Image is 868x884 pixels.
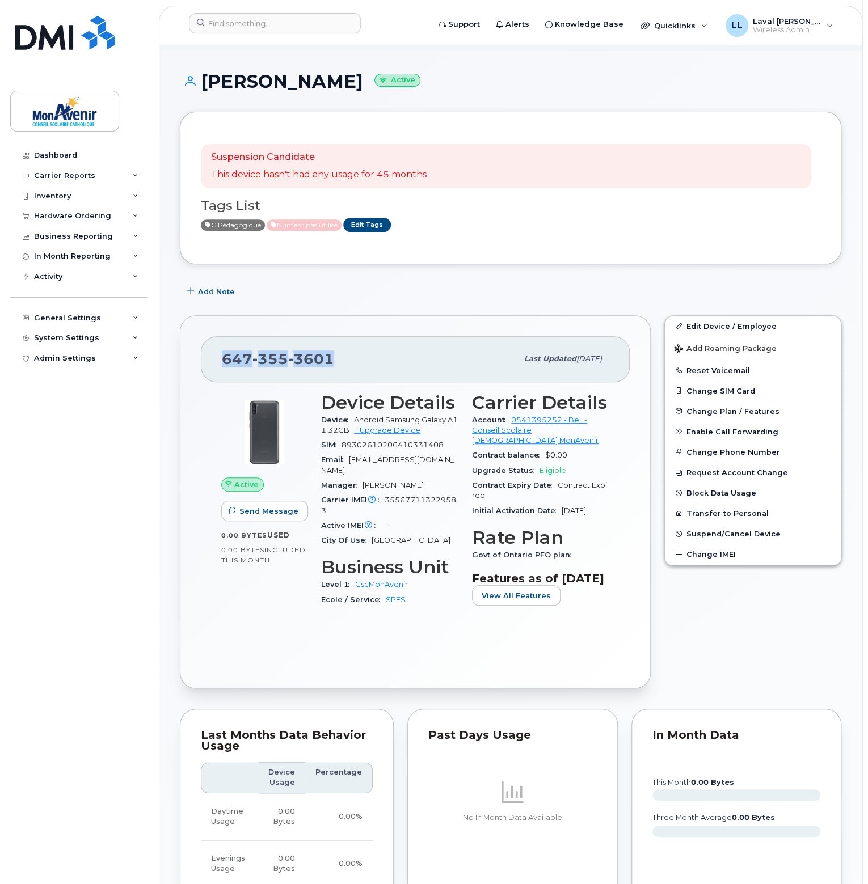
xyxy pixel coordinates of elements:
button: Request Account Change [665,462,841,483]
span: Enable Call Forwarding [686,427,778,435]
span: Quicklinks [654,21,696,30]
a: Edit Tags [343,218,391,232]
span: Alerts [505,19,529,30]
button: View All Features [472,585,561,606]
div: Past Days Usage [428,730,597,741]
span: [PERSON_NAME] [363,481,424,489]
div: Laval Lai Yoon Hin [718,14,841,37]
button: Add Note [180,281,245,302]
span: [GEOGRAPHIC_DATA] [372,536,450,544]
span: Last updated [524,354,576,363]
div: Quicklinks [633,14,715,37]
span: Eligible [540,466,566,475]
span: Govt of Ontario PFO plan [472,551,576,559]
h3: Carrier Details [472,392,609,413]
span: [DATE] [562,506,586,515]
a: Alerts [488,13,537,36]
span: $0.00 [545,451,567,459]
span: City Of Use [321,536,372,544]
button: Block Data Usage [665,483,841,503]
button: Change SIM Card [665,380,841,401]
h3: Features as of [DATE] [472,572,609,585]
span: [EMAIL_ADDRESS][DOMAIN_NAME] [321,455,454,474]
th: Device Usage [258,762,305,793]
span: 647 [222,350,334,367]
button: Change IMEI [665,544,841,564]
img: image20231002-3703462-8g74pc.jpeg [230,398,298,466]
tspan: 0.00 Bytes [732,813,775,822]
td: 0.00 Bytes [258,793,305,841]
button: Reset Voicemail [665,360,841,380]
span: Wireless Admin [753,26,821,35]
a: Edit Device / Employee [665,316,841,336]
p: No In Month Data Available [428,813,597,823]
h1: [PERSON_NAME] [180,71,841,91]
a: + Upgrade Device [354,426,420,434]
a: Knowledge Base [537,13,631,36]
div: In Month Data [652,730,821,741]
p: Suspension Candidate [211,151,427,164]
button: Enable Call Forwarding [665,421,841,442]
button: Suspend/Cancel Device [665,523,841,544]
span: Active IMEI [321,521,381,530]
span: 3601 [288,350,334,367]
p: This device hasn't had any usage for 45 months [211,168,427,181]
span: Add Note [198,286,235,297]
span: Send Message [239,506,298,517]
span: Support [448,19,480,30]
h3: Device Details [321,392,458,413]
a: Support [431,13,488,36]
text: three month average [652,813,775,822]
button: Change Plan / Features [665,401,841,421]
span: Suspend/Cancel Device [686,530,781,538]
h3: Business Unit [321,557,458,577]
span: [DATE] [576,354,602,363]
span: 0.00 Bytes [221,546,264,554]
span: View All Features [482,590,551,601]
span: Android Samsung Galaxy A11 32GB [321,416,458,434]
button: Transfer to Personal [665,503,841,523]
span: — [381,521,389,530]
text: this month [652,778,734,786]
span: Initial Activation Date [472,506,562,515]
button: Send Message [221,501,308,521]
span: 355 [252,350,288,367]
span: Active [201,219,265,231]
span: Contract balance [472,451,545,459]
span: Ecole / Service [321,595,386,604]
input: Find something... [189,13,361,33]
span: Device [321,416,354,424]
a: SPES [386,595,406,604]
span: Upgrade Status [472,466,540,475]
span: Contract Expiry Date [472,481,558,489]
span: Add Roaming Package [674,344,777,355]
span: SIM [321,441,342,449]
span: Knowledge Base [555,19,623,30]
span: Active [234,479,259,490]
th: Percentage [305,762,373,793]
span: Laval [PERSON_NAME] [753,16,821,26]
span: 89302610206410331408 [342,441,444,449]
td: 0.00% [305,793,373,841]
span: Active [267,219,342,231]
span: 355677113229583 [321,496,456,514]
span: LL [731,19,743,32]
span: Manager [321,481,363,489]
span: Account [472,416,511,424]
div: Last Months Data Behavior Usage [201,730,373,752]
span: included this month [221,545,306,564]
a: CscMonAvenir [355,580,408,589]
span: Level 1 [321,580,355,589]
a: 0541395252 - Bell - Conseil Scolaire [DEMOGRAPHIC_DATA] MonAvenir [472,416,599,445]
h3: Tags List [201,198,820,213]
span: Email [321,455,349,464]
span: 0.00 Bytes [221,531,267,539]
span: Carrier IMEI [321,496,385,504]
button: Change Phone Number [665,442,841,462]
span: used [267,531,290,539]
td: Daytime Usage [201,793,258,841]
span: Change Plan / Features [686,407,779,415]
small: Active [374,74,420,87]
tspan: 0.00 Bytes [691,778,734,786]
button: Add Roaming Package [665,336,841,359]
